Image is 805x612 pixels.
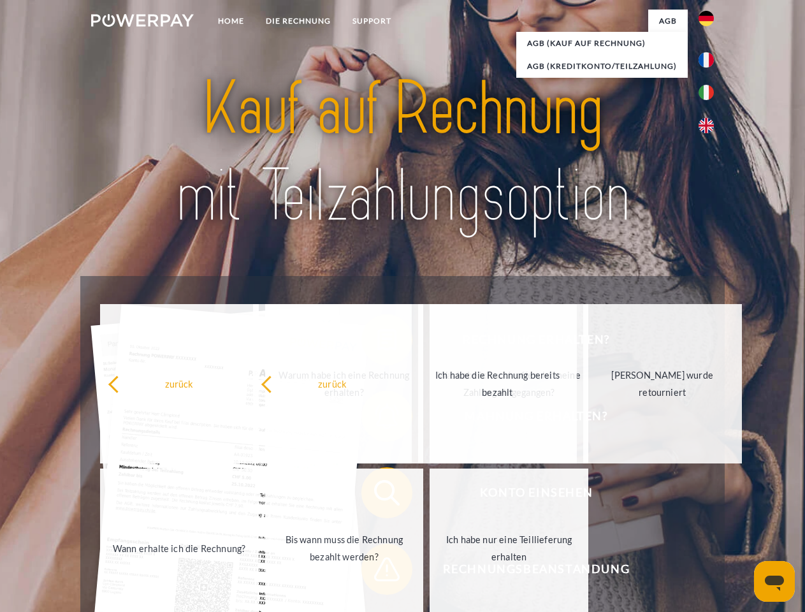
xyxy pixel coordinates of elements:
[591,367,734,401] div: [PERSON_NAME] wurde retourniert
[273,531,416,565] div: Bis wann muss die Rechnung bezahlt werden?
[108,375,251,392] div: zurück
[516,55,688,78] a: AGB (Kreditkonto/Teilzahlung)
[255,10,342,33] a: DIE RECHNUNG
[207,10,255,33] a: Home
[516,32,688,55] a: AGB (Kauf auf Rechnung)
[342,10,402,33] a: SUPPORT
[91,14,194,27] img: logo-powerpay-white.svg
[108,539,251,557] div: Wann erhalte ich die Rechnung?
[754,561,795,602] iframe: Schaltfläche zum Öffnen des Messaging-Fensters
[699,85,714,100] img: it
[426,367,569,401] div: Ich habe die Rechnung bereits bezahlt
[437,531,581,565] div: Ich habe nur eine Teillieferung erhalten
[648,10,688,33] a: agb
[699,118,714,133] img: en
[122,61,683,244] img: title-powerpay_de.svg
[699,52,714,68] img: fr
[261,375,404,392] div: zurück
[699,11,714,26] img: de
